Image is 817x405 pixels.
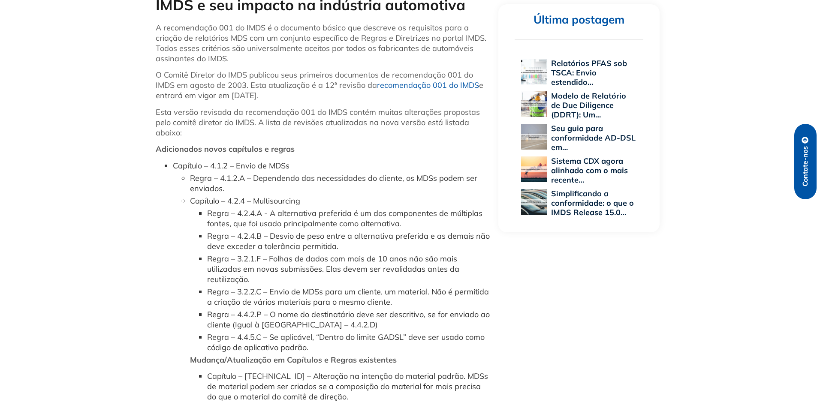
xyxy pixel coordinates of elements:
[521,91,547,117] img: Modelo de Relatório de Due Diligence (DDRT): Um Roteiro para Conformidade do Fornecedor
[551,91,626,120] a: Modelo de Relatório de Due Diligence (DDRT): Um…
[207,371,488,402] font: Capítulo – [TECHNICAL_ID] – Alteração na intenção do material padrão. MDSs de material podem ser ...
[794,124,817,199] a: Contate-nos
[156,23,486,63] font: A recomendação 001 do IMDS é o documento básico que descreve os requisitos para a criação de rela...
[521,156,547,182] img: Sistema CDX agora alinhado com as últimas regras de POPs da UE
[801,146,809,186] font: Contate-nos
[156,107,480,138] font: Esta versão revisada da recomendação 001 do IMDS contém muitas alterações propostas pelo comitê d...
[190,355,397,365] font: Mudança/Atualização em Capítulos e Regras existentes
[190,173,477,193] font: Regra – 4.1.2.A – Dependendo das necessidades do cliente, os MDSs podem ser enviados.
[207,208,482,228] font: Regra – 4.2.4.A - A alternativa preferida é um dos componentes de múltiplas fontes, que foi usado...
[521,189,547,215] img: Simplificando a conformidade: o que a versão 15.0 do IMDS significa para os relatórios do PCF
[377,80,479,90] a: recomendação 001 do IMDS
[207,231,490,251] font: Regra – 4.2.4.B – Desvio de peso entre a alternativa preferida e as demais não deve exceder a tol...
[534,12,624,27] font: Última postagem
[207,332,485,352] font: Regra – 4.4.5.C – Se aplicável, “Dentro do limite GADSL” deve ser usado como código de aplicativo...
[156,80,483,100] font: e entrará em vigor em [DATE].
[173,161,289,171] font: Capítulo – 4.1.2 – Envio de MDSs
[551,189,634,217] a: Simplificando a conformidade: o que o IMDS Release 15.0…
[156,70,473,90] font: O Comitê Diretor do IMDS publicou seus primeiros documentos de recomendação 001 do IMDS em agosto...
[207,254,459,284] font: Regra – 3.2.1.F – Folhas de dados com mais de 10 anos não são mais utilizadas em novas submissões...
[207,309,490,330] font: Regra – 4.4.2.P – O nome do destinatário deve ser descritivo, se for enviado ao cliente (Igual à ...
[551,123,636,152] a: Seu guia para conformidade AD-DSL em…
[551,156,628,185] a: Sistema CDX agora alinhado com o mais recente…
[156,144,295,154] font: Adicionados novos capítulos e regras
[521,59,547,84] img: Relatórios PFAS sob TSCA: Período de envio estendido e implicações de conformidade
[207,287,489,307] font: Regra – 3.2.2.C – Envio de MDSs para um cliente, um material. Não é permitida a criação de vários...
[190,196,300,206] font: Capítulo – 4.2.4 – Multisourcing
[551,58,627,87] a: Relatórios PFAS sob TSCA: Envio estendido…
[521,124,547,150] img: Seu guia para conformidade AD-DSL na indústria aeroespacial e de defesa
